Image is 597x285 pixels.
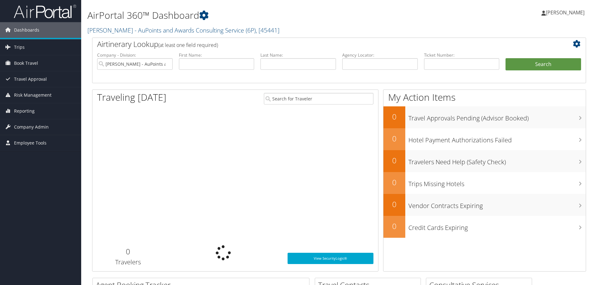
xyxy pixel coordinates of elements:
[383,106,586,128] a: 0Travel Approvals Pending (Advisor Booked)
[264,93,373,104] input: Search for Traveler
[256,26,279,34] span: , [ 45441 ]
[383,216,586,238] a: 0Credit Cards Expiring
[14,87,52,103] span: Risk Management
[506,58,581,71] button: Search
[383,150,586,172] a: 0Travelers Need Help (Safety Check)
[97,91,166,104] h1: Traveling [DATE]
[383,155,405,166] h2: 0
[383,221,405,232] h2: 0
[541,3,591,22] a: [PERSON_NAME]
[383,194,586,216] a: 0Vendor Contracts Expiring
[97,52,173,58] label: Company - Division:
[383,111,405,122] h2: 0
[342,52,418,58] label: Agency Locator:
[408,155,586,166] h3: Travelers Need Help (Safety Check)
[383,91,586,104] h1: My Action Items
[158,42,218,48] span: (at least one field required)
[14,135,47,151] span: Employee Tools
[97,246,159,257] h2: 0
[260,52,336,58] label: Last Name:
[408,198,586,210] h3: Vendor Contracts Expiring
[383,177,405,188] h2: 0
[14,55,38,71] span: Book Travel
[424,52,500,58] label: Ticket Number:
[408,133,586,145] h3: Hotel Payment Authorizations Failed
[14,119,49,135] span: Company Admin
[383,199,405,210] h2: 0
[87,26,279,34] a: [PERSON_NAME] - AuPoints and Awards Consulting Service
[97,258,159,267] h3: Travelers
[383,172,586,194] a: 0Trips Missing Hotels
[408,111,586,123] h3: Travel Approvals Pending (Advisor Booked)
[546,9,585,16] span: [PERSON_NAME]
[246,26,256,34] span: ( 6P )
[408,220,586,232] h3: Credit Cards Expiring
[288,253,373,264] a: View SecurityLogic®
[408,176,586,188] h3: Trips Missing Hotels
[14,103,35,119] span: Reporting
[383,128,586,150] a: 0Hotel Payment Authorizations Failed
[179,52,254,58] label: First Name:
[14,22,39,38] span: Dashboards
[14,71,47,87] span: Travel Approval
[383,133,405,144] h2: 0
[97,39,540,49] h2: Airtinerary Lookup
[87,9,423,22] h1: AirPortal 360™ Dashboard
[14,39,25,55] span: Trips
[14,4,76,19] img: airportal-logo.png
